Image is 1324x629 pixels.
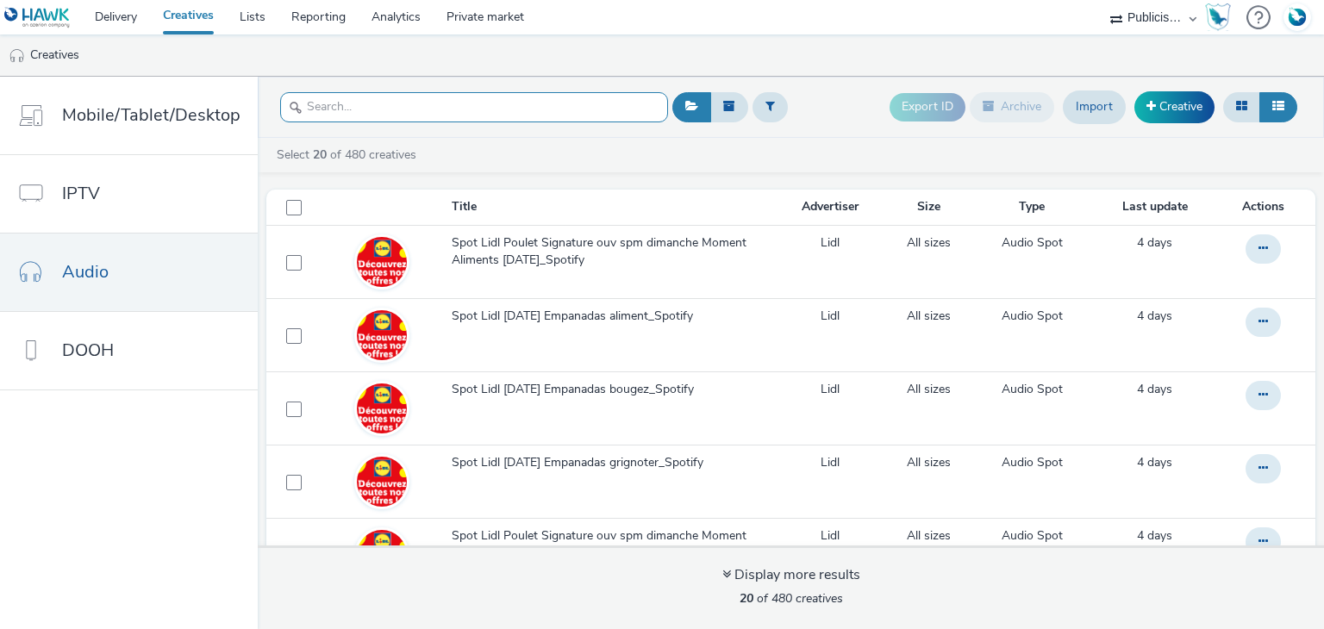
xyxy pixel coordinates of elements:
a: Lidl [821,527,840,545]
span: 4 days [1137,381,1172,397]
a: 8 August 2025, 16:39 [1137,454,1172,471]
a: Lidl [821,381,840,398]
span: of 480 creatives [740,590,843,607]
a: Spot Lidl [DATE] Empanadas grignoter_Spotify [452,454,772,480]
button: Table [1259,92,1297,121]
img: 0a98634d-6be9-425d-bb8e-25abf51f48a5.jpg [357,530,407,580]
th: Type [972,190,1091,225]
a: Spot Lidl [DATE] Empanadas bougez_Spotify [452,381,772,407]
strong: 20 [313,146,327,163]
a: Spot Lidl Poulet Signature ouv spm dimanche Moment Bougez [DATE]_Spotify [452,527,772,571]
button: Export ID [890,93,965,121]
th: Title [450,190,774,225]
span: 4 days [1137,234,1172,251]
a: Spot Lidl Poulet Signature ouv spm dimanche Moment Aliments [DATE]_Spotify [452,234,772,278]
img: 09ba4994-2dfb-4991-8985-a3a0b5adb8c9.jpg [357,383,407,433]
a: Lidl [821,454,840,471]
span: Spot Lidl Poulet Signature ouv spm dimanche Moment Aliments [DATE]_Spotify [452,234,765,270]
a: All sizes [907,381,951,398]
a: Audio Spot [1002,381,1063,398]
a: Creative [1134,91,1215,122]
a: 8 August 2025, 16:39 [1137,308,1172,325]
span: 4 days [1137,454,1172,470]
a: Audio Spot [1002,308,1063,325]
a: Import [1063,90,1126,123]
span: DOOH [62,338,114,363]
a: 8 August 2025, 16:39 [1137,381,1172,398]
a: Select of 480 creatives [275,146,423,163]
button: Archive [970,92,1054,121]
a: Lidl [821,308,840,325]
img: Account FR [1284,4,1310,30]
th: Size [885,190,972,225]
a: Audio Spot [1002,234,1063,252]
span: Audio [62,259,109,284]
span: Spot Lidl [DATE] Empanadas grignoter_Spotify [452,454,710,471]
span: Spot Lidl Poulet Signature ouv spm dimanche Moment Bougez [DATE]_Spotify [452,527,765,563]
input: Search... [280,92,668,122]
th: Actions [1219,190,1315,225]
a: Spot Lidl [DATE] Empanadas aliment_Spotify [452,308,772,333]
a: 8 August 2025, 16:39 [1137,527,1172,545]
th: Advertiser [774,190,885,225]
img: 105afb64-3277-459d-8eeb-6cd60259fbfa.jpg [357,310,407,360]
span: IPTV [62,181,100,206]
div: Display more results [722,565,860,585]
a: 8 August 2025, 16:40 [1137,234,1172,252]
button: Grid [1223,92,1260,121]
a: All sizes [907,454,951,471]
span: Spot Lidl [DATE] Empanadas aliment_Spotify [452,308,700,325]
a: Audio Spot [1002,527,1063,545]
img: undefined Logo [4,7,71,28]
a: All sizes [907,234,951,252]
th: Last update [1091,190,1218,225]
img: Hawk Academy [1205,3,1231,31]
span: 4 days [1137,527,1172,544]
img: 8d58dcad-c85c-473a-be26-e415a632ccac.jpg [357,457,407,507]
a: All sizes [907,308,951,325]
a: Lidl [821,234,840,252]
a: All sizes [907,527,951,545]
img: 94bc9a75-b172-475e-be6f-156f38da7401.jpg [357,237,407,287]
a: Hawk Academy [1205,3,1238,31]
a: Audio Spot [1002,454,1063,471]
span: Spot Lidl [DATE] Empanadas bougez_Spotify [452,381,701,398]
span: 4 days [1137,308,1172,324]
img: audio [9,47,26,65]
strong: 20 [740,590,753,607]
span: Mobile/Tablet/Desktop [62,103,240,128]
